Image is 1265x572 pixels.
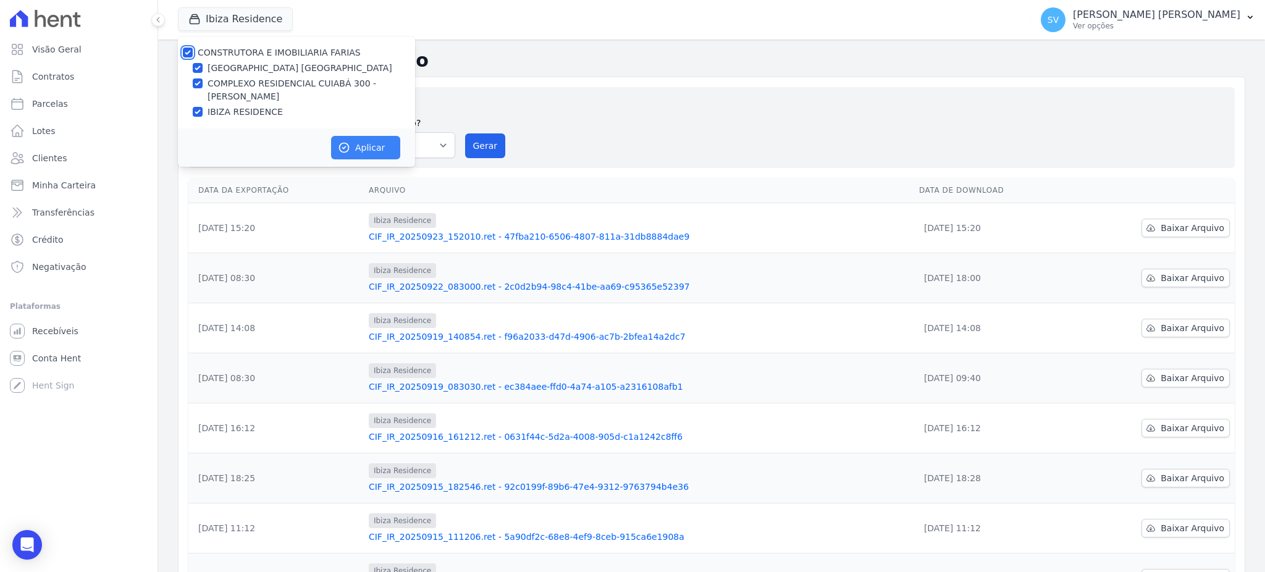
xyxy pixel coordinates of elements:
[369,263,436,278] span: Ibiza Residence
[10,299,148,314] div: Plataformas
[369,363,436,378] span: Ibiza Residence
[178,49,1245,72] h2: Exportações de Retorno
[369,513,436,528] span: Ibiza Residence
[1141,419,1230,437] a: Baixar Arquivo
[465,133,506,158] button: Gerar
[1141,269,1230,287] a: Baixar Arquivo
[331,136,400,159] button: Aplicar
[1073,9,1240,21] p: [PERSON_NAME] [PERSON_NAME]
[1161,222,1224,234] span: Baixar Arquivo
[369,463,436,478] span: Ibiza Residence
[914,253,1072,303] td: [DATE] 18:00
[914,403,1072,453] td: [DATE] 16:12
[1141,469,1230,487] a: Baixar Arquivo
[1073,21,1240,31] p: Ver opções
[188,453,364,503] td: [DATE] 18:25
[198,48,361,57] label: CONSTRUTORA E IMOBILIARIA FARIAS
[188,353,364,403] td: [DATE] 08:30
[5,254,153,279] a: Negativação
[5,119,153,143] a: Lotes
[1161,372,1224,384] span: Baixar Arquivo
[914,203,1072,253] td: [DATE] 15:20
[5,319,153,343] a: Recebíveis
[1161,422,1224,434] span: Baixar Arquivo
[32,43,82,56] span: Visão Geral
[32,98,68,110] span: Parcelas
[208,77,415,103] label: COMPLEXO RESIDENCIAL CUIABÁ 300 - [PERSON_NAME]
[914,453,1072,503] td: [DATE] 18:28
[369,230,909,243] a: CIF_IR_20250923_152010.ret - 47fba210-6506-4807-811a-31db8884dae9
[12,530,42,560] div: Open Intercom Messenger
[32,152,67,164] span: Clientes
[5,227,153,252] a: Crédito
[188,178,364,203] th: Data da Exportação
[32,179,96,191] span: Minha Carteira
[32,206,95,219] span: Transferências
[1141,219,1230,237] a: Baixar Arquivo
[369,313,436,328] span: Ibiza Residence
[208,106,283,119] label: IBIZA RESIDENCE
[5,146,153,170] a: Clientes
[188,503,364,553] td: [DATE] 11:12
[32,352,81,364] span: Conta Hent
[914,503,1072,553] td: [DATE] 11:12
[5,37,153,62] a: Visão Geral
[32,233,64,246] span: Crédito
[32,70,74,83] span: Contratos
[1141,319,1230,337] a: Baixar Arquivo
[5,200,153,225] a: Transferências
[1141,369,1230,387] a: Baixar Arquivo
[1161,272,1224,284] span: Baixar Arquivo
[188,253,364,303] td: [DATE] 08:30
[188,303,364,353] td: [DATE] 14:08
[369,213,436,228] span: Ibiza Residence
[178,7,293,31] button: Ibiza Residence
[1161,472,1224,484] span: Baixar Arquivo
[369,413,436,428] span: Ibiza Residence
[1141,519,1230,537] a: Baixar Arquivo
[5,173,153,198] a: Minha Carteira
[32,325,78,337] span: Recebíveis
[5,91,153,116] a: Parcelas
[5,346,153,371] a: Conta Hent
[364,178,914,203] th: Arquivo
[1161,322,1224,334] span: Baixar Arquivo
[32,261,86,273] span: Negativação
[369,330,909,343] a: CIF_IR_20250919_140854.ret - f96a2033-d47d-4906-ac7b-2bfea14a2dc7
[369,481,909,493] a: CIF_IR_20250915_182546.ret - 92c0199f-89b6-47e4-9312-9763794b4e36
[369,381,909,393] a: CIF_IR_20250919_083030.ret - ec384aee-ffd0-4a74-a105-a2316108afb1
[369,280,909,293] a: CIF_IR_20250922_083000.ret - 2c0d2b94-98c4-41be-aa69-c95365e52397
[32,125,56,137] span: Lotes
[5,64,153,89] a: Contratos
[369,531,909,543] a: CIF_IR_20250915_111206.ret - 5a90df2c-68e8-4ef9-8ceb-915ca6e1908a
[208,62,392,75] label: [GEOGRAPHIC_DATA] [GEOGRAPHIC_DATA]
[914,353,1072,403] td: [DATE] 09:40
[914,303,1072,353] td: [DATE] 14:08
[1161,522,1224,534] span: Baixar Arquivo
[369,431,909,443] a: CIF_IR_20250916_161212.ret - 0631f44c-5d2a-4008-905d-c1a1242c8ff6
[1048,15,1059,24] span: SV
[914,178,1072,203] th: Data de Download
[1031,2,1265,37] button: SV [PERSON_NAME] [PERSON_NAME] Ver opções
[188,403,364,453] td: [DATE] 16:12
[188,203,364,253] td: [DATE] 15:20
